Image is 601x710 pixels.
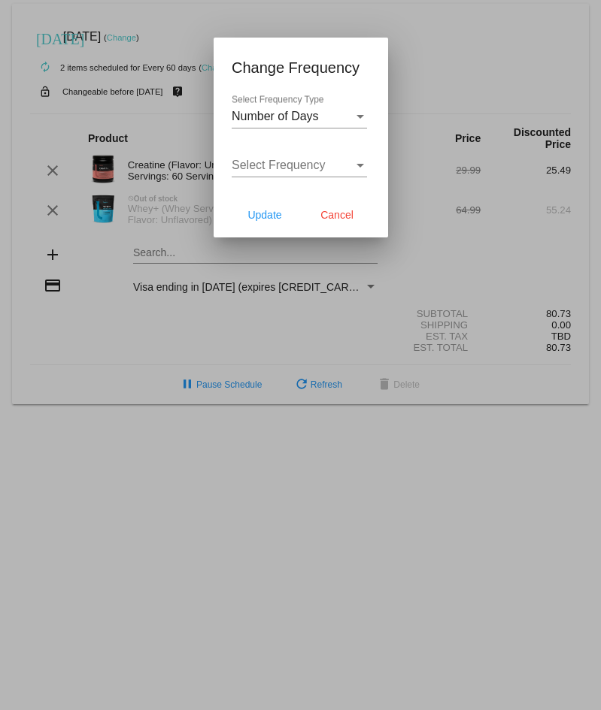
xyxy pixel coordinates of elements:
span: Number of Days [232,110,319,122]
button: Cancel [304,201,370,228]
span: Update [247,209,281,221]
h1: Change Frequency [232,56,370,80]
button: Update [232,201,298,228]
mat-select: Select Frequency [232,159,367,172]
span: Select Frequency [232,159,326,171]
mat-select: Select Frequency Type [232,110,367,123]
span: Cancel [320,209,354,221]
